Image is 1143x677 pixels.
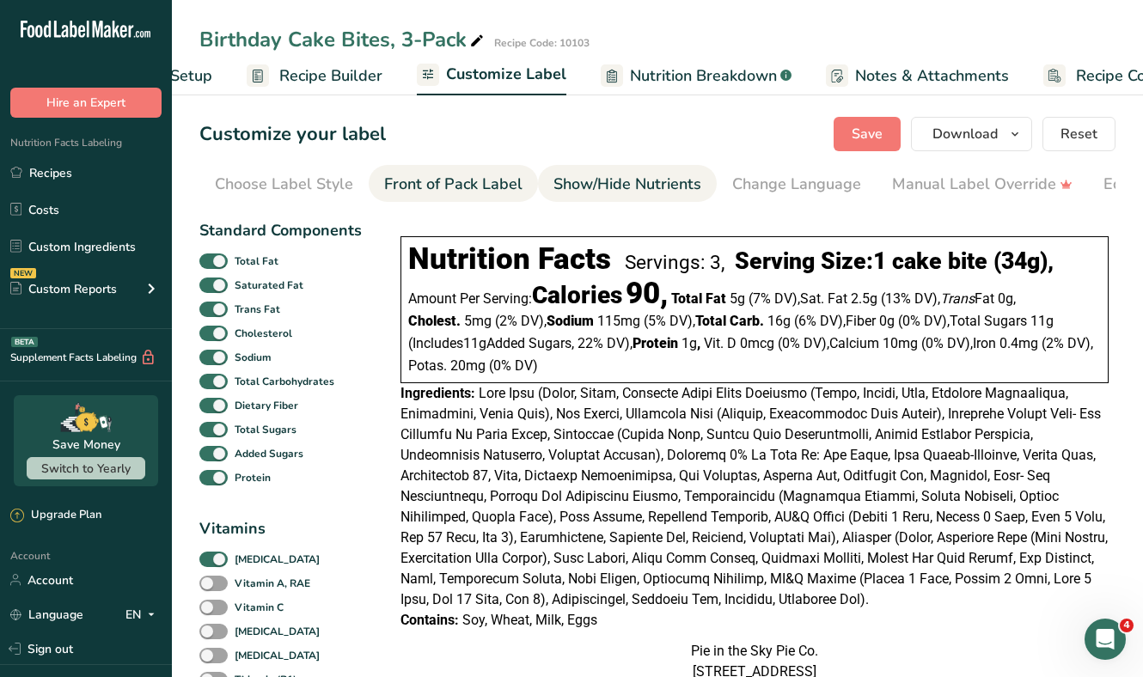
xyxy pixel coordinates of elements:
a: Recipe Builder [247,57,382,95]
span: , [693,313,695,329]
div: Standard Components [199,219,362,242]
span: Recipe Builder [279,64,382,88]
span: 0g [998,290,1013,307]
span: Potas. [408,357,447,374]
span: ‏(0% DV) [921,335,973,351]
span: Iron [973,335,996,351]
span: 11g [1030,313,1054,329]
span: , [938,290,940,307]
span: 0mcg [740,335,774,351]
a: Language [10,600,83,630]
span: 10mg [883,335,918,351]
span: Vit. D [704,335,737,351]
span: Fiber [846,313,876,329]
b: Sodium [235,350,272,365]
span: Ingredients: [400,385,475,401]
span: 11g [463,335,486,351]
span: 5mg [464,313,492,329]
b: Total Fat [235,253,278,269]
span: 1 cake bite (34g) [873,247,1048,275]
b: Added Sugars [235,446,303,461]
div: Choose Label Style [215,173,353,196]
span: Switch to Yearly [41,460,131,477]
span: ‏(13% DV) [881,290,940,307]
span: ‏(0% DV) [898,313,950,329]
span: ( [408,335,413,351]
div: Upgrade Plan [10,507,101,524]
span: Soy, Wheat, Milk, Eggs [462,612,597,628]
span: , [843,313,846,329]
span: Customize Label [446,63,566,86]
span: ‏(0% DV) [778,335,829,351]
span: Notes & Attachments [855,64,1009,88]
div: Birthday Cake Bites, 3-Pack [199,24,487,55]
div: Servings: 3, [625,251,724,274]
span: ‏(6% DV) [794,313,846,329]
b: Vitamin C [235,600,284,615]
span: Total Fat [671,290,726,307]
b: Protein [235,470,271,485]
span: , [947,313,950,329]
button: Hire an Expert [10,88,162,118]
b: Vitamin A, RAE [235,576,310,591]
span: , [544,313,547,329]
span: 5g [730,290,745,307]
div: Recipe Code: 10103 [494,35,590,51]
div: Show/Hide Nutrients [553,173,701,196]
b: Saturated Fat [235,278,303,293]
h1: Customize your label [199,120,386,149]
div: Amount Per Serving: [408,284,668,308]
span: Contains: [400,612,459,628]
span: , [970,335,973,351]
span: , [798,290,800,307]
span: , [697,335,700,351]
div: Nutrition Facts [408,241,611,277]
span: Download [932,124,998,144]
b: Total Sugars [235,422,296,437]
a: Customize Label [417,55,566,96]
b: Cholesterol [235,326,292,341]
span: 20mg [450,357,486,374]
span: Includes Added Sugars [408,335,574,351]
span: Lore Ipsu (Dolor, Sitam, Consecte Adipi Elits Doeiusmo (Tempo, Incidi, Utla, Etdolore Magnaaliqua... [400,385,1108,607]
span: Save [852,124,883,144]
a: Nutrition Breakdown [601,57,792,95]
span: Calcium [829,335,879,351]
span: ‏(2% DV) [1042,335,1093,351]
div: EN [125,604,162,625]
span: Calories [532,281,622,309]
span: Total Sugars [950,313,1027,329]
span: 115mg [597,313,640,329]
span: 16g [767,313,791,329]
span: 90, [626,276,668,311]
span: Sodium [547,313,594,329]
span: Total Carb. [695,313,764,329]
i: Trans [940,290,975,307]
button: Switch to Yearly [27,457,145,479]
span: ‏(5% DV) [644,313,695,329]
a: Notes & Attachments [826,57,1009,95]
b: Dietary Fiber [235,398,298,413]
span: , [1091,335,1093,351]
span: ‏(7% DV) [749,290,800,307]
button: Reset [1042,117,1115,151]
div: Manual Label Override [892,173,1073,196]
div: NEW [10,268,36,278]
b: [MEDICAL_DATA] [235,552,320,567]
b: [MEDICAL_DATA] [235,648,320,663]
div: Change Language [732,173,861,196]
span: Fat [940,290,994,307]
b: Trans Fat [235,302,280,317]
span: 4 [1120,619,1134,632]
span: ‏(0% DV) [489,357,538,374]
span: 0.4mg [999,335,1038,351]
span: , [571,335,574,351]
iframe: Intercom live chat [1085,619,1126,660]
span: ‏22% DV) [578,335,633,351]
span: , [1013,290,1016,307]
span: 0g [879,313,895,329]
span: ‏(2% DV) [495,313,547,329]
div: Front of Pack Label [384,173,523,196]
span: Cholest. [408,313,461,329]
div: BETA [11,337,38,347]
